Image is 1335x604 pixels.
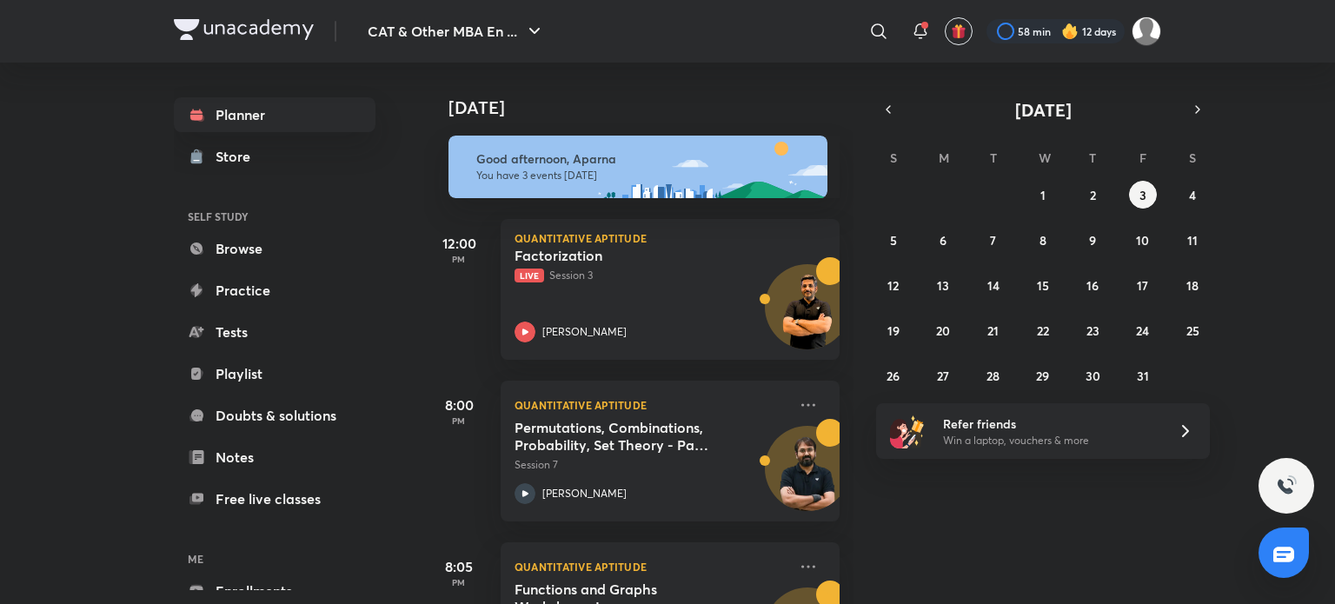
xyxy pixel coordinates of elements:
[1129,362,1157,389] button: October 31, 2025
[1039,149,1051,166] abbr: Wednesday
[424,254,494,264] p: PM
[766,274,849,357] img: Avatar
[1179,271,1206,299] button: October 18, 2025
[174,315,375,349] a: Tests
[880,271,907,299] button: October 12, 2025
[1189,187,1196,203] abbr: October 4, 2025
[1179,226,1206,254] button: October 11, 2025
[990,232,996,249] abbr: October 7, 2025
[1029,316,1057,344] button: October 22, 2025
[1040,187,1046,203] abbr: October 1, 2025
[424,233,494,254] h5: 12:00
[943,415,1157,433] h6: Refer friends
[1129,271,1157,299] button: October 17, 2025
[1179,181,1206,209] button: October 4, 2025
[1079,226,1106,254] button: October 9, 2025
[929,316,957,344] button: October 20, 2025
[880,316,907,344] button: October 19, 2025
[174,139,375,174] a: Store
[990,149,997,166] abbr: Tuesday
[515,556,787,577] p: Quantitative Aptitude
[1090,187,1096,203] abbr: October 2, 2025
[951,23,966,39] img: avatar
[1189,149,1196,166] abbr: Saturday
[1036,368,1049,384] abbr: October 29, 2025
[1079,362,1106,389] button: October 30, 2025
[1089,149,1096,166] abbr: Thursday
[174,273,375,308] a: Practice
[1187,232,1198,249] abbr: October 11, 2025
[1037,322,1049,339] abbr: October 22, 2025
[1139,149,1146,166] abbr: Friday
[890,232,897,249] abbr: October 5, 2025
[939,149,949,166] abbr: Monday
[1079,181,1106,209] button: October 2, 2025
[1015,98,1072,122] span: [DATE]
[1029,271,1057,299] button: October 15, 2025
[929,226,957,254] button: October 6, 2025
[542,486,627,501] p: [PERSON_NAME]
[174,398,375,433] a: Doubts & solutions
[1086,322,1099,339] abbr: October 23, 2025
[424,395,494,415] h5: 8:00
[476,169,812,183] p: You have 3 events [DATE]
[880,226,907,254] button: October 5, 2025
[515,247,731,264] h5: Factorization
[216,146,261,167] div: Store
[1079,271,1106,299] button: October 16, 2025
[929,362,957,389] button: October 27, 2025
[1029,362,1057,389] button: October 29, 2025
[986,368,1000,384] abbr: October 28, 2025
[1029,181,1057,209] button: October 1, 2025
[1029,226,1057,254] button: October 8, 2025
[1039,232,1046,249] abbr: October 8, 2025
[980,226,1007,254] button: October 7, 2025
[890,149,897,166] abbr: Sunday
[174,440,375,475] a: Notes
[936,322,950,339] abbr: October 20, 2025
[1089,232,1096,249] abbr: October 9, 2025
[1079,316,1106,344] button: October 23, 2025
[448,97,857,118] h4: [DATE]
[1136,232,1149,249] abbr: October 10, 2025
[887,322,900,339] abbr: October 19, 2025
[887,368,900,384] abbr: October 26, 2025
[1139,187,1146,203] abbr: October 3, 2025
[515,457,787,473] p: Session 7
[929,271,957,299] button: October 13, 2025
[1129,226,1157,254] button: October 10, 2025
[1186,322,1199,339] abbr: October 25, 2025
[174,231,375,266] a: Browse
[1061,23,1079,40] img: streak
[1086,368,1100,384] abbr: October 30, 2025
[515,419,731,454] h5: Permutations, Combinations, Probability, Set Theory - Part 7
[937,277,949,294] abbr: October 13, 2025
[937,368,949,384] abbr: October 27, 2025
[1136,322,1149,339] abbr: October 24, 2025
[1086,277,1099,294] abbr: October 16, 2025
[515,268,787,283] p: Session 3
[1129,316,1157,344] button: October 24, 2025
[1186,277,1199,294] abbr: October 18, 2025
[1037,277,1049,294] abbr: October 15, 2025
[174,202,375,231] h6: SELF STUDY
[174,481,375,516] a: Free live classes
[940,232,946,249] abbr: October 6, 2025
[980,362,1007,389] button: October 28, 2025
[515,395,787,415] p: Quantitative Aptitude
[424,577,494,587] p: PM
[887,277,899,294] abbr: October 12, 2025
[1276,475,1297,496] img: ttu
[1179,316,1206,344] button: October 25, 2025
[1132,17,1161,46] img: Aparna Dubey
[987,277,1000,294] abbr: October 14, 2025
[424,415,494,426] p: PM
[766,435,849,519] img: Avatar
[174,356,375,391] a: Playlist
[515,233,826,243] p: Quantitative Aptitude
[515,269,544,282] span: Live
[987,322,999,339] abbr: October 21, 2025
[945,17,973,45] button: avatar
[542,324,627,340] p: [PERSON_NAME]
[448,136,827,198] img: afternoon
